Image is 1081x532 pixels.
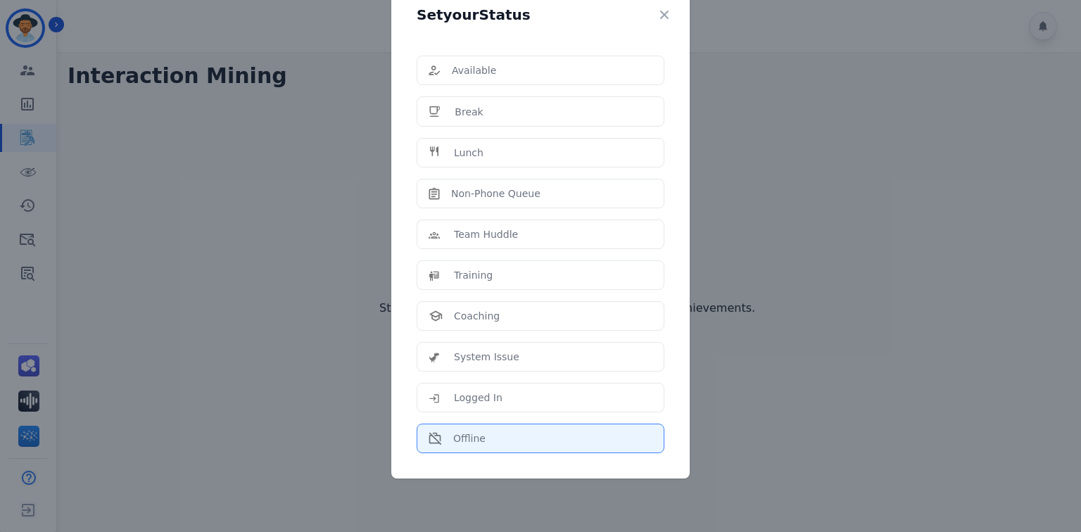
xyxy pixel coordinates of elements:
[429,187,440,200] img: icon
[455,105,483,119] p: Break
[429,104,443,119] img: icon
[451,186,540,201] p: Non-Phone Queue
[454,146,483,160] p: Lunch
[429,227,443,241] img: icon
[452,63,496,77] p: Available
[429,146,443,160] img: icon
[454,350,519,364] p: System Issue
[453,431,486,445] p: Offline
[429,65,441,76] img: icon
[429,268,443,282] img: icon
[454,391,502,405] p: Logged In
[429,432,442,445] img: icon
[417,8,531,22] h5: Set your Status
[454,227,518,241] p: Team Huddle
[454,268,493,282] p: Training
[429,350,443,364] img: icon
[429,391,443,405] img: icon
[454,309,500,323] p: Coaching
[429,310,443,322] img: icon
